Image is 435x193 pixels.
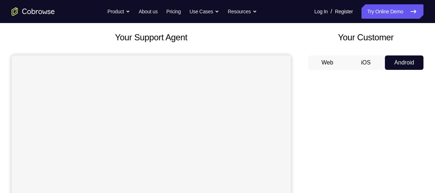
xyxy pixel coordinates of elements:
h2: Your Customer [308,31,423,44]
button: Use Cases [190,4,219,19]
span: / [330,7,332,16]
a: Register [335,4,353,19]
button: Resources [228,4,257,19]
button: Web [308,55,347,70]
button: Android [385,55,423,70]
a: Try Online Demo [361,4,423,19]
a: Pricing [166,4,181,19]
h2: Your Support Agent [12,31,291,44]
a: Go to the home page [12,7,55,16]
button: Product [107,4,130,19]
a: About us [139,4,157,19]
button: iOS [347,55,385,70]
a: Log In [314,4,328,19]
